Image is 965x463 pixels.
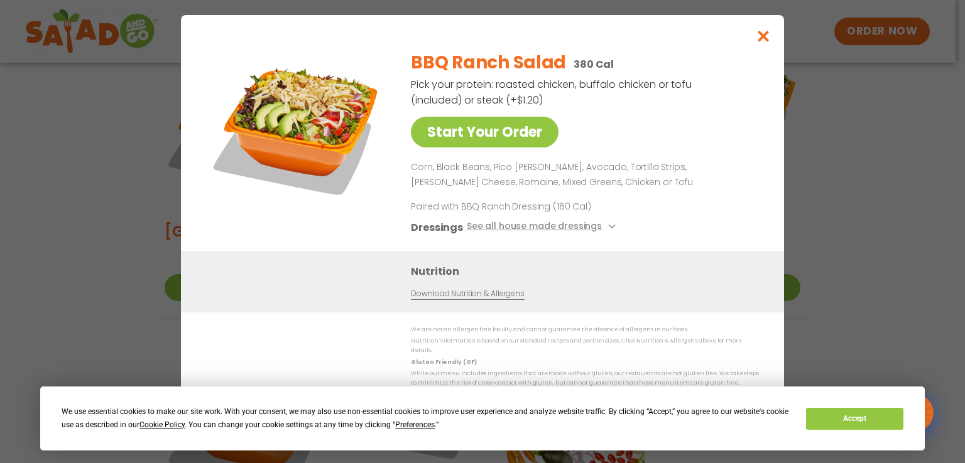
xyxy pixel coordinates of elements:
button: See all house made dressings [467,220,619,235]
span: Preferences [395,420,435,429]
a: Start Your Order [411,117,559,147]
p: 380 Cal [574,56,614,72]
p: While our menu includes ingredients that are made without gluten, our restaurants are not gluten ... [411,369,759,388]
p: Nutrition information is based on our standard recipes and portion sizes. Click Nutrition & Aller... [411,336,759,356]
p: Pick your protein: roasted chicken, buffalo chicken or tofu (included) or steak (+$1.20) [411,77,694,108]
p: Paired with BBQ Ranch Dressing (160 Cal) [411,200,643,213]
button: Close modal [743,15,784,57]
a: Download Nutrition & Allergens [411,288,524,300]
p: We are not an allergen free facility and cannot guarantee the absence of allergens in our foods. [411,325,759,334]
h3: Dressings [411,220,463,235]
strong: Gluten Friendly (GF) [411,358,476,366]
span: Cookie Policy [139,420,185,429]
div: We use essential cookies to make our site work. With your consent, we may also use non-essential ... [62,405,791,432]
button: Accept [806,408,903,430]
p: Corn, Black Beans, Pico [PERSON_NAME], Avocado, Tortilla Strips, [PERSON_NAME] Cheese, Romaine, M... [411,160,754,190]
div: Cookie Consent Prompt [40,386,925,450]
h3: Nutrition [411,263,765,279]
h2: BBQ Ranch Salad [411,50,566,76]
img: Featured product photo for BBQ Ranch Salad [209,40,385,216]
